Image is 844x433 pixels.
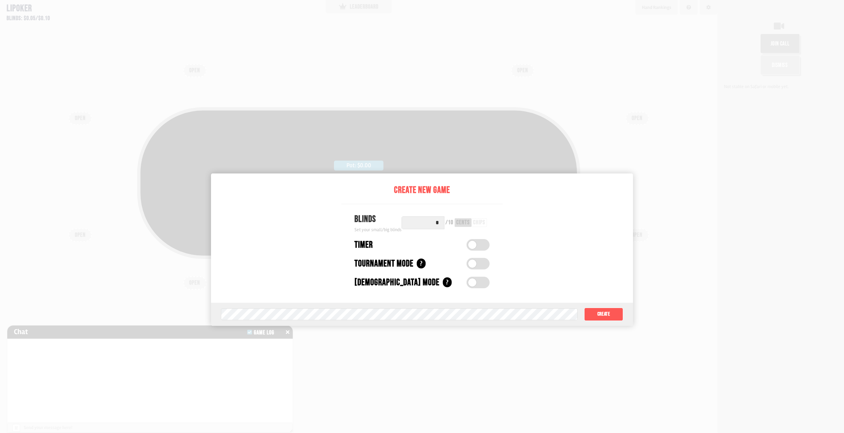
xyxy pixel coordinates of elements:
[417,259,426,268] div: ?
[443,277,452,287] div: ?
[584,308,623,321] button: Create
[354,238,373,252] div: Timer
[456,220,470,226] div: cents
[341,183,503,197] div: Create New Game
[445,220,453,226] div: / 10
[354,257,413,271] div: Tournament Mode
[354,226,402,233] div: Set your small/big blinds
[354,276,439,290] div: [DEMOGRAPHIC_DATA] Mode
[354,212,402,226] div: Blinds
[473,220,485,226] div: chips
